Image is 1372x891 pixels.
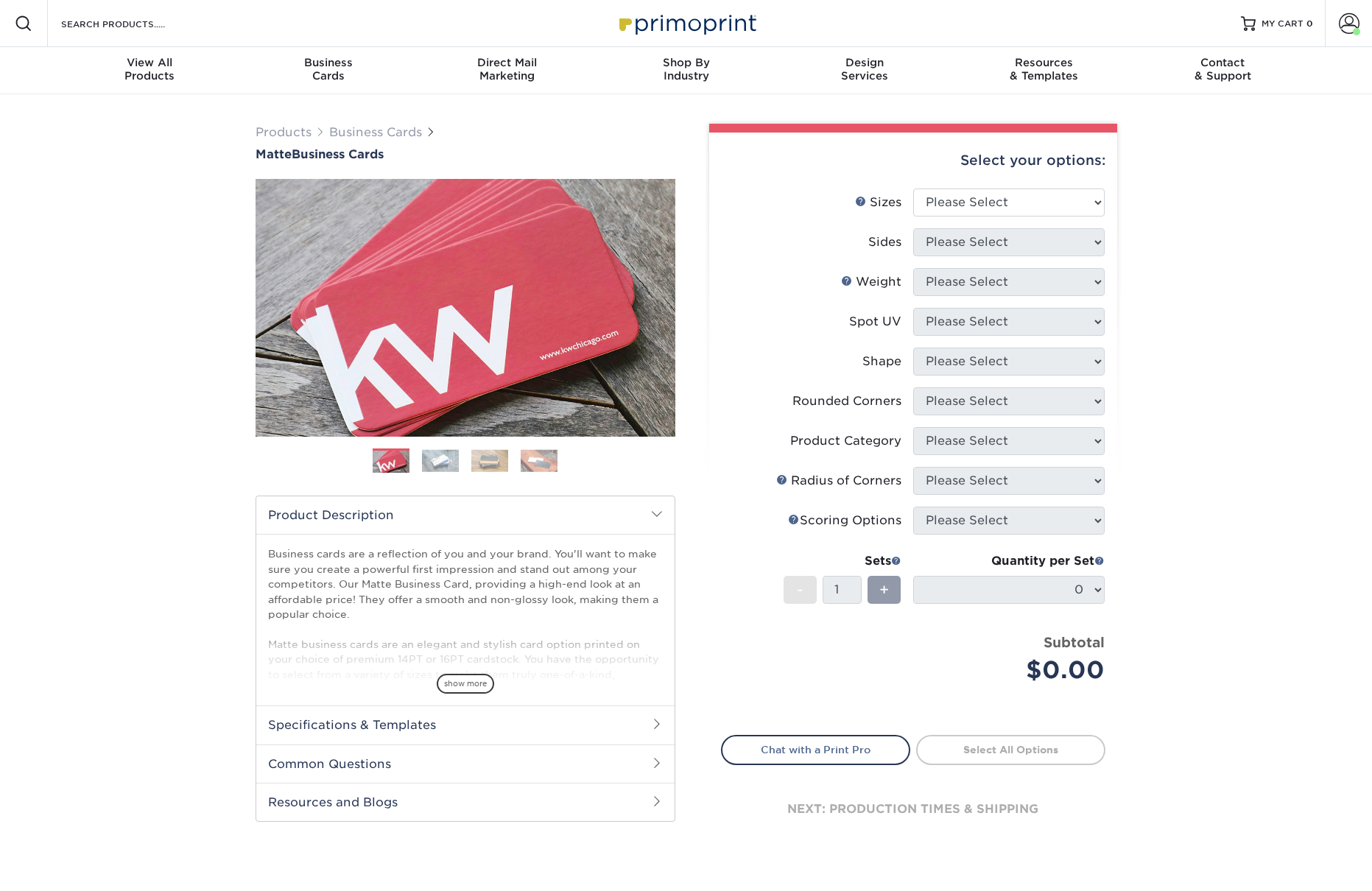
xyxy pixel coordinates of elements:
[1133,56,1312,82] div: & Support
[776,472,901,490] div: Radius of Corners
[597,47,775,94] a: Shop ByIndustry
[256,125,312,139] a: Products
[4,846,125,886] iframe: Google Customer Reviews
[1044,634,1105,650] strong: Subtotal
[862,353,901,370] div: Shape
[256,147,675,161] a: MatteBusiness Cards
[721,133,1105,189] div: Select your options:
[775,56,954,82] div: Services
[60,47,239,94] a: View AllProducts
[268,546,663,756] p: Business cards are a reflection of you and your brand. You'll want to make sure you create a powe...
[437,674,494,694] span: show more
[418,47,597,94] a: Direct MailMarketing
[775,47,954,94] a: DesignServices
[855,194,901,211] div: Sizes
[418,56,597,82] div: Marketing
[418,56,597,69] span: Direct Mail
[329,125,422,139] a: Business Cards
[597,56,775,82] div: Industry
[1133,47,1312,94] a: Contact& Support
[521,449,557,472] img: Business Cards 04
[916,735,1105,764] a: Select All Options
[849,313,901,331] div: Spot UV
[1133,56,1312,69] span: Contact
[790,432,901,450] div: Product Category
[613,7,760,39] img: Primoprint
[913,552,1105,570] div: Quantity per Set
[721,765,1105,853] div: next: production times & shipping
[239,56,418,69] span: Business
[256,705,675,744] h2: Specifications & Templates
[60,56,239,69] span: View All
[60,56,239,82] div: Products
[1262,18,1304,30] span: MY CART
[879,579,889,601] span: +
[954,56,1133,82] div: & Templates
[422,449,459,472] img: Business Cards 02
[256,783,675,821] h2: Resources and Blogs
[784,552,901,570] div: Sets
[373,443,409,480] img: Business Cards 01
[841,273,901,291] div: Weight
[256,744,675,783] h2: Common Questions
[954,47,1133,94] a: Resources& Templates
[721,735,910,764] a: Chat with a Print Pro
[868,233,901,251] div: Sides
[775,56,954,69] span: Design
[597,56,775,69] span: Shop By
[954,56,1133,69] span: Resources
[239,56,418,82] div: Cards
[792,392,901,410] div: Rounded Corners
[256,496,675,534] h2: Product Description
[239,47,418,94] a: BusinessCards
[256,98,675,518] img: Matte 01
[788,512,901,529] div: Scoring Options
[924,652,1105,688] div: $0.00
[60,15,203,32] input: SEARCH PRODUCTS.....
[471,449,508,472] img: Business Cards 03
[256,147,675,161] h1: Business Cards
[1306,18,1313,29] span: 0
[256,147,292,161] span: Matte
[797,579,803,601] span: -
